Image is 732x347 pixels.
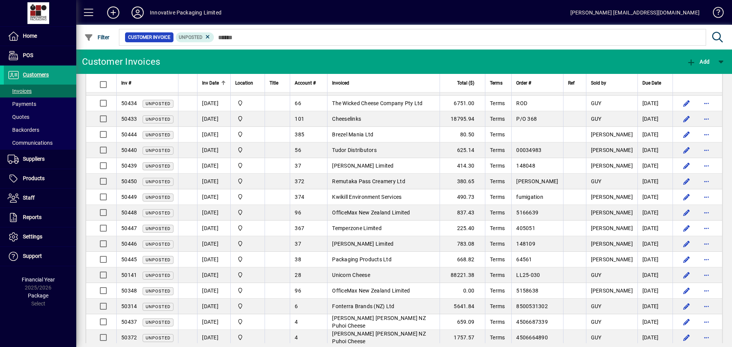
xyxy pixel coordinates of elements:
[84,34,110,40] span: Filter
[82,56,160,68] div: Customer Invoices
[700,97,713,109] button: More options
[591,209,633,216] span: [PERSON_NAME]
[101,6,125,19] button: Add
[121,225,137,231] span: 50447
[295,256,301,262] span: 38
[121,131,137,138] span: 50444
[642,79,668,87] div: Due Date
[440,158,485,174] td: 414.30
[591,272,602,278] span: GUY
[591,163,633,169] span: [PERSON_NAME]
[23,175,45,181] span: Products
[681,285,693,297] button: Edit
[440,299,485,314] td: 5641.84
[440,236,485,252] td: 783.08
[681,269,693,281] button: Edit
[490,241,505,247] span: Terms
[637,314,673,330] td: [DATE]
[681,160,693,172] button: Edit
[700,206,713,219] button: More options
[295,319,298,325] span: 4
[440,314,485,330] td: 659.09
[700,113,713,125] button: More options
[295,194,304,200] span: 374
[8,101,36,107] span: Payments
[146,320,170,325] span: Unposted
[490,334,505,341] span: Terms
[681,191,693,203] button: Edit
[568,79,575,87] span: Ref
[235,177,260,185] span: Innovative Packaging
[8,114,29,120] span: Quotes
[23,233,42,240] span: Settings
[440,221,485,236] td: 225.40
[235,271,260,279] span: Innovative Packaging
[332,225,382,231] span: Temperzone Limited
[490,272,505,278] span: Terms
[235,333,260,342] span: Innovative Packaging
[440,252,485,267] td: 668.82
[197,252,230,267] td: [DATE]
[490,178,505,184] span: Terms
[121,241,137,247] span: 50446
[681,316,693,328] button: Edit
[121,319,137,325] span: 50437
[235,146,260,154] span: Innovative Packaging
[681,206,693,219] button: Edit
[23,195,35,201] span: Staff
[121,79,131,87] span: Inv #
[235,240,260,248] span: Innovative Packaging
[121,116,137,122] span: 50433
[176,32,214,42] mat-chip: Customer Invoice Status: Unposted
[591,303,602,309] span: GUY
[235,79,253,87] span: Location
[4,85,76,98] a: Invoices
[516,334,548,341] span: 4506664890
[681,82,693,94] button: Edit
[4,150,76,169] a: Suppliers
[146,242,170,247] span: Unposted
[295,147,301,153] span: 56
[128,34,170,41] span: Customer Invoice
[591,225,633,231] span: [PERSON_NAME]
[440,189,485,205] td: 490.73
[23,72,49,78] span: Customers
[490,147,505,153] span: Terms
[440,330,485,345] td: 1757.57
[23,214,42,220] span: Reports
[700,222,713,234] button: More options
[197,267,230,283] td: [DATE]
[4,46,76,65] a: POS
[235,193,260,201] span: Innovative Packaging
[681,222,693,234] button: Edit
[490,100,505,106] span: Terms
[202,79,219,87] span: Inv Date
[681,253,693,265] button: Edit
[516,79,531,87] span: Order #
[8,88,32,94] span: Invoices
[516,288,538,294] span: 5158638
[146,336,170,341] span: Unposted
[197,142,230,158] td: [DATE]
[146,273,170,278] span: Unposted
[591,79,606,87] span: Sold by
[295,79,316,87] span: Account #
[332,272,370,278] span: Unicorn Cheese
[700,82,713,94] button: More options
[332,315,426,329] span: [PERSON_NAME] [PERSON_NAME] NZ Puhoi Cheese
[146,164,170,169] span: Unposted
[490,79,502,87] span: Terms
[637,96,673,111] td: [DATE]
[202,79,226,87] div: Inv Date
[332,303,394,309] span: Fonterra Brands (NZ) Ltd
[440,111,485,127] td: 18795.94
[295,241,301,247] span: 37
[332,288,410,294] span: OfficeMax New Zealand Limited
[681,128,693,141] button: Edit
[490,116,505,122] span: Terms
[681,113,693,125] button: Edit
[332,147,377,153] span: Tudor Distributors
[235,318,260,326] span: Innovative Packaging
[700,128,713,141] button: More options
[637,267,673,283] td: [DATE]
